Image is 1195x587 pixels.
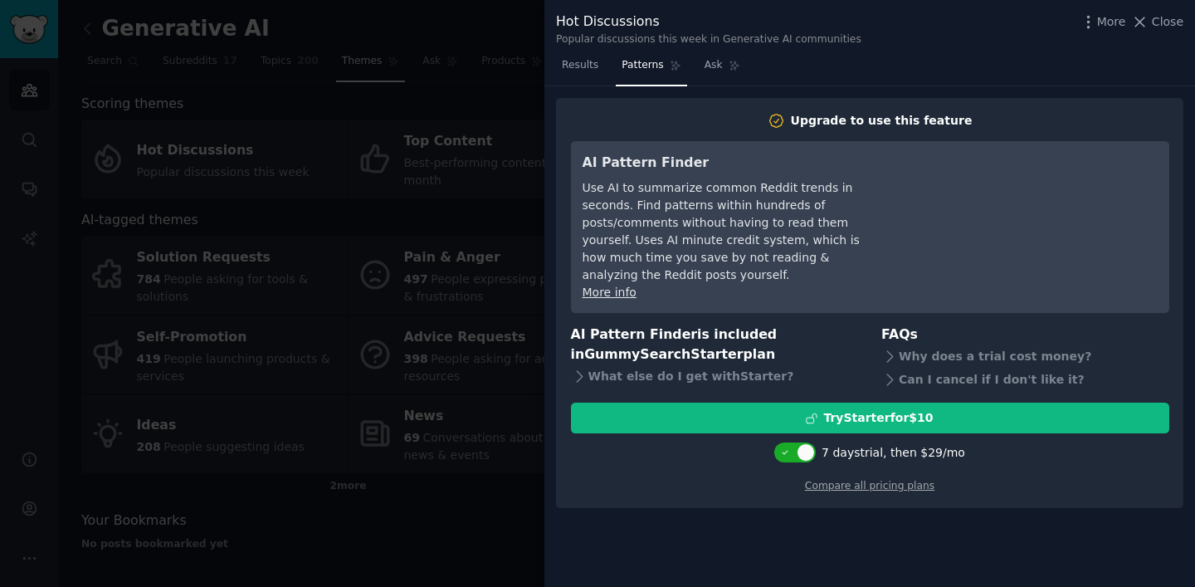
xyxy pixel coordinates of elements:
div: Why does a trial cost money? [881,345,1169,368]
div: Popular discussions this week in Generative AI communities [556,32,861,47]
div: Use AI to summarize common Reddit trends in seconds. Find patterns within hundreds of posts/comme... [583,179,885,284]
a: More info [583,286,637,299]
span: GummySearch Starter [584,346,743,362]
div: Can I cancel if I don't like it? [881,368,1169,391]
span: More [1097,13,1126,31]
span: Close [1152,13,1183,31]
div: 7 days trial, then $ 29 /mo [822,444,965,462]
a: Patterns [616,52,686,86]
div: Upgrade to use this feature [791,112,973,130]
div: Hot Discussions [556,12,861,32]
span: Results [562,58,598,73]
a: Ask [699,52,746,86]
button: More [1080,13,1126,31]
button: Close [1131,13,1183,31]
div: What else do I get with Starter ? [571,365,859,389]
span: Ask [705,58,723,73]
h3: AI Pattern Finder is included in plan [571,325,859,365]
span: Patterns [622,58,663,73]
h3: FAQs [881,325,1169,345]
div: Try Starter for $10 [823,409,933,427]
h3: AI Pattern Finder [583,153,885,174]
a: Results [556,52,604,86]
button: TryStarterfor$10 [571,403,1169,433]
a: Compare all pricing plans [805,480,934,492]
iframe: YouTube video player [909,153,1158,277]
